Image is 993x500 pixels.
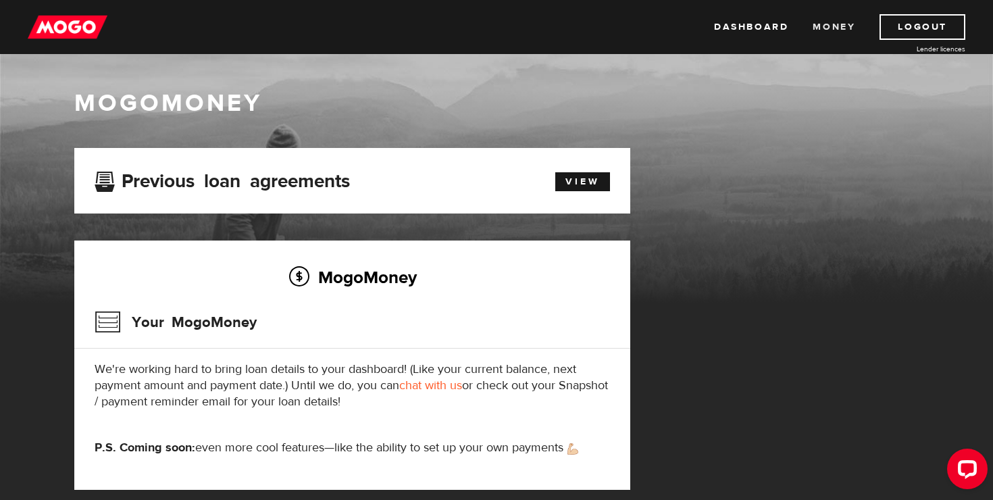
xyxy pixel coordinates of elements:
[880,14,965,40] a: Logout
[714,14,788,40] a: Dashboard
[95,440,610,456] p: even more cool features—like the ability to set up your own payments
[936,443,993,500] iframe: LiveChat chat widget
[95,440,195,455] strong: P.S. Coming soon:
[74,89,919,118] h1: MogoMoney
[95,305,257,340] h3: Your MogoMoney
[95,361,610,410] p: We're working hard to bring loan details to your dashboard! (Like your current balance, next paym...
[28,14,107,40] img: mogo_logo-11ee424be714fa7cbb0f0f49df9e16ec.png
[567,443,578,455] img: strong arm emoji
[555,172,610,191] a: View
[399,378,462,393] a: chat with us
[95,263,610,291] h2: MogoMoney
[813,14,855,40] a: Money
[95,170,350,188] h3: Previous loan agreements
[864,44,965,54] a: Lender licences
